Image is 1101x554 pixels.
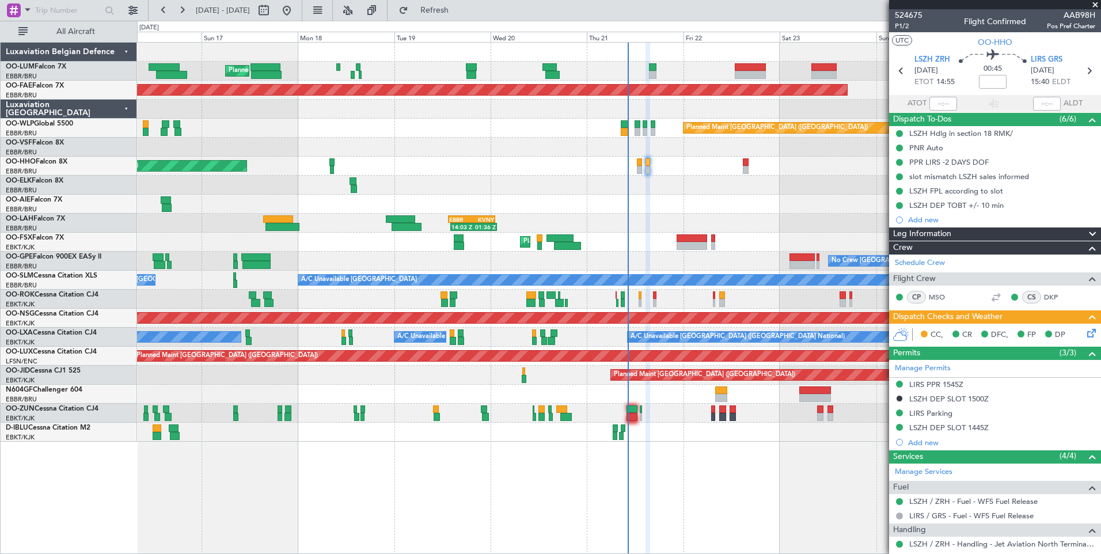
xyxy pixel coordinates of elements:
[13,22,125,41] button: All Aircraft
[6,272,33,279] span: OO-SLM
[6,357,37,366] a: LFSN/ENC
[1060,113,1076,125] span: (6/6)
[964,16,1026,28] div: Flight Confirmed
[832,252,1024,270] div: No Crew [GEOGRAPHIC_DATA] ([GEOGRAPHIC_DATA] National)
[909,143,943,153] div: PNR Auto
[908,98,927,109] span: ATOT
[895,466,952,478] a: Manage Services
[6,82,32,89] span: OO-FAE
[6,348,97,355] a: OO-LUXCessna Citation CJ4
[909,423,989,432] div: LSZH DEP SLOT 1445Z
[6,319,35,328] a: EBKT/KJK
[6,186,37,195] a: EBBR/BRU
[6,234,32,241] span: OO-FSX
[298,32,394,42] div: Mon 18
[1044,292,1070,302] a: DKP
[893,272,936,286] span: Flight Crew
[6,424,90,431] a: D-IBLUCessna Citation M2
[1052,77,1070,88] span: ELDT
[1055,329,1065,341] span: DP
[1031,65,1054,77] span: [DATE]
[909,394,989,404] div: LSZH DEP SLOT 1500Z
[909,496,1038,506] a: LSZH / ZRH - Fuel - WFS Fuel Release
[614,366,795,384] div: Planned Maint [GEOGRAPHIC_DATA] ([GEOGRAPHIC_DATA])
[6,310,35,317] span: OO-NSG
[6,63,66,70] a: OO-LUMFalcon 7X
[908,215,1095,225] div: Add new
[6,405,98,412] a: OO-ZUNCessna Citation CJ4
[962,329,972,341] span: CR
[30,28,122,36] span: All Aircraft
[6,72,37,81] a: EBBR/BRU
[1047,9,1095,21] span: AAB98H
[473,223,496,230] div: 01:36 Z
[6,205,37,214] a: EBBR/BRU
[6,158,36,165] span: OO-HHO
[6,91,37,100] a: EBBR/BRU
[895,21,922,31] span: P1/2
[684,32,780,42] div: Fri 22
[6,215,33,222] span: OO-LAH
[6,433,35,442] a: EBKT/KJK
[6,329,33,336] span: OO-LXA
[1047,21,1095,31] span: Pos Pref Charter
[893,227,951,241] span: Leg Information
[6,386,82,393] a: N604GFChallenger 604
[397,328,612,346] div: A/C Unavailable [GEOGRAPHIC_DATA] ([GEOGRAPHIC_DATA] National)
[229,62,437,79] div: Planned Maint [GEOGRAPHIC_DATA] ([GEOGRAPHIC_DATA] National)
[6,253,101,260] a: OO-GPEFalcon 900EX EASy II
[6,148,37,157] a: EBBR/BRU
[936,77,955,88] span: 14:55
[6,291,35,298] span: OO-ROK
[892,35,912,45] button: UTC
[895,9,922,21] span: 524675
[196,5,250,16] span: [DATE] - [DATE]
[893,241,913,255] span: Crew
[587,32,683,42] div: Thu 21
[780,32,876,42] div: Sat 23
[914,54,950,66] span: LSZH ZRH
[893,523,926,537] span: Handling
[893,113,951,126] span: Dispatch To-Dos
[6,82,64,89] a: OO-FAEFalcon 7X
[35,2,101,19] input: Trip Number
[139,23,159,33] div: [DATE]
[929,292,955,302] a: MSO
[6,338,35,347] a: EBKT/KJK
[6,405,35,412] span: OO-ZUN
[1031,54,1062,66] span: LIRS GRS
[907,291,926,303] div: CP
[411,6,459,14] span: Refresh
[451,223,474,230] div: 14:03 Z
[1060,347,1076,359] span: (3/3)
[6,234,64,241] a: OO-FSXFalcon 7X
[523,233,658,251] div: Planned Maint Kortrijk-[GEOGRAPHIC_DATA]
[6,243,35,252] a: EBKT/KJK
[1060,450,1076,462] span: (4/4)
[6,329,97,336] a: OO-LXACessna Citation CJ4
[893,450,923,464] span: Services
[6,196,62,203] a: OO-AIEFalcon 7X
[991,329,1008,341] span: DFC,
[909,408,952,418] div: LIRS Parking
[893,347,920,360] span: Permits
[6,310,98,317] a: OO-NSGCessna Citation CJ4
[6,63,35,70] span: OO-LUM
[6,224,37,233] a: EBBR/BRU
[472,216,494,223] div: KVNY
[6,414,35,423] a: EBKT/KJK
[895,257,945,269] a: Schedule Crew
[909,511,1034,521] a: LIRS / GRS - Fuel - WFS Fuel Release
[393,1,462,20] button: Refresh
[6,177,63,184] a: OO-ELKFalcon 8X
[984,63,1002,75] span: 00:45
[449,216,472,223] div: EBBR
[6,281,37,290] a: EBBR/BRU
[491,32,587,42] div: Wed 20
[6,291,98,298] a: OO-ROKCessna Citation CJ4
[6,348,33,355] span: OO-LUX
[909,380,963,389] div: LIRS PPR 1545Z
[6,215,65,222] a: OO-LAHFalcon 7X
[6,300,35,309] a: EBKT/KJK
[631,328,845,346] div: A/C Unavailable [GEOGRAPHIC_DATA] ([GEOGRAPHIC_DATA] National)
